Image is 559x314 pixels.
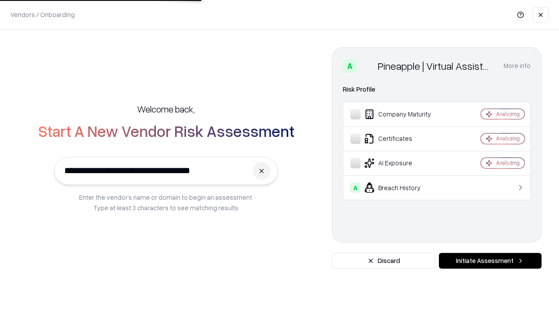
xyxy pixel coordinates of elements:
[10,10,75,19] p: Vendors / Onboarding
[350,182,455,193] div: Breach History
[343,59,357,73] div: A
[504,58,531,74] button: More info
[350,133,455,144] div: Certificates
[38,122,294,140] h2: Start A New Vendor Risk Assessment
[137,103,195,115] h5: Welcome back,
[496,110,520,118] div: Analyzing
[343,84,531,95] div: Risk Profile
[332,253,435,269] button: Discard
[350,158,455,168] div: AI Exposure
[350,182,361,193] div: A
[496,135,520,142] div: Analyzing
[360,59,374,73] img: Pineapple | Virtual Assistant Agency
[378,59,493,73] div: Pineapple | Virtual Assistant Agency
[439,253,542,269] button: Initiate Assessment
[496,159,520,167] div: Analyzing
[79,192,253,213] p: Enter the vendor’s name or domain to begin an assessment. Type at least 3 characters to see match...
[350,109,455,119] div: Company Maturity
